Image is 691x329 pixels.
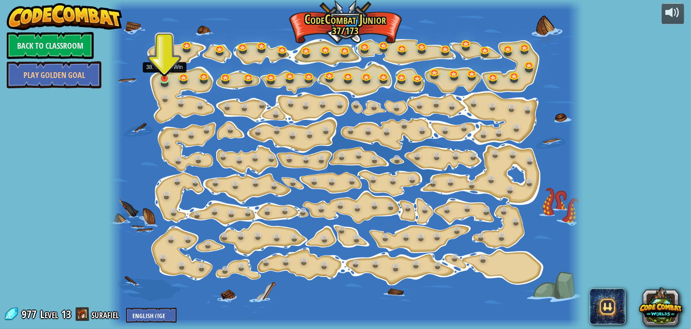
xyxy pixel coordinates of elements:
[7,3,122,30] img: CodeCombat - Learn how to code by playing a game
[7,61,101,88] a: Play Golden Goal
[159,53,170,79] img: level-banner-unstarted-subscriber.png
[7,32,94,59] a: Back to Classroom
[91,307,122,321] a: surafiel
[662,3,684,24] button: Adjust volume
[22,307,39,321] span: 977
[61,307,71,321] span: 13
[40,307,58,322] span: Level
